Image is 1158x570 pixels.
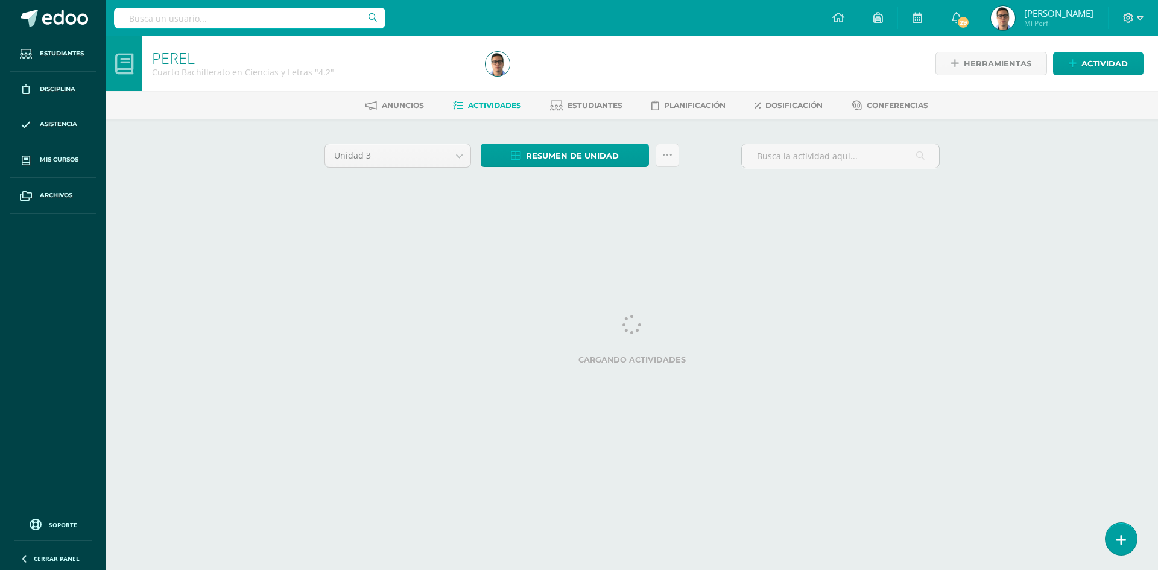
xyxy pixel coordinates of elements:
[1024,18,1093,28] span: Mi Perfil
[10,107,96,143] a: Asistencia
[964,52,1031,75] span: Herramientas
[486,52,510,76] img: 4c9214d6dc3ad1af441a6e04af4808ea.png
[852,96,928,115] a: Conferencias
[742,144,939,168] input: Busca la actividad aquí...
[334,144,438,167] span: Unidad 3
[382,101,424,110] span: Anuncios
[49,521,77,529] span: Soporte
[365,96,424,115] a: Anuncios
[550,96,622,115] a: Estudiantes
[957,16,970,29] span: 29
[1081,52,1128,75] span: Actividad
[755,96,823,115] a: Dosificación
[325,144,470,167] a: Unidad 3
[664,101,726,110] span: Planificación
[10,72,96,107] a: Disciplina
[526,145,619,167] span: Resumen de unidad
[1053,52,1144,75] a: Actividad
[14,516,92,532] a: Soporte
[40,119,77,129] span: Asistencia
[40,49,84,59] span: Estudiantes
[991,6,1015,30] img: 4c9214d6dc3ad1af441a6e04af4808ea.png
[152,49,471,66] h1: PEREL
[453,96,521,115] a: Actividades
[867,101,928,110] span: Conferencias
[481,144,649,167] a: Resumen de unidad
[114,8,385,28] input: Busca un usuario...
[765,101,823,110] span: Dosificación
[10,142,96,178] a: Mis cursos
[568,101,622,110] span: Estudiantes
[152,66,471,78] div: Cuarto Bachillerato en Ciencias y Letras '4.2'
[34,554,80,563] span: Cerrar panel
[1024,7,1093,19] span: [PERSON_NAME]
[40,84,75,94] span: Disciplina
[651,96,726,115] a: Planificación
[324,355,940,364] label: Cargando actividades
[152,48,195,68] a: PEREL
[40,155,78,165] span: Mis cursos
[935,52,1047,75] a: Herramientas
[10,36,96,72] a: Estudiantes
[10,178,96,214] a: Archivos
[468,101,521,110] span: Actividades
[40,191,72,200] span: Archivos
